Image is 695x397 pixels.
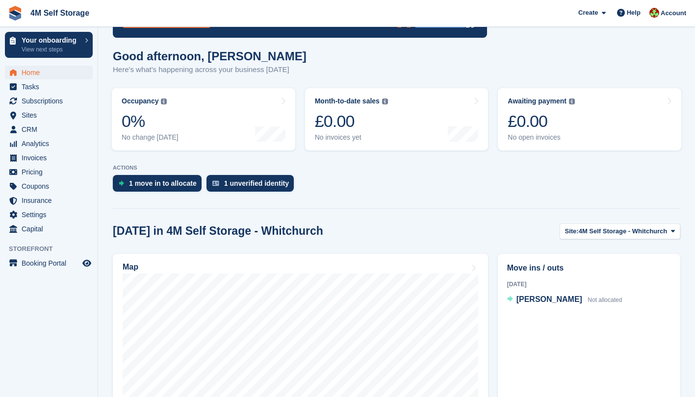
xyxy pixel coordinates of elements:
[123,263,138,272] h2: Map
[5,151,93,165] a: menu
[569,99,575,104] img: icon-info-grey-7440780725fd019a000dd9b08b2336e03edf1995a4989e88bcd33f0948082b44.svg
[212,180,219,186] img: verify_identity-adf6edd0f0f0b5bbfe63781bf79b02c33cf7c696d77639b501bdc392416b5a36.svg
[113,175,206,197] a: 1 move in to allocate
[22,94,80,108] span: Subscriptions
[119,180,124,186] img: move_ins_to_allocate_icon-fdf77a2bb77ea45bf5b3d319d69a93e2d87916cf1d5bf7949dd705db3b84f3ca.svg
[206,175,299,197] a: 1 unverified identity
[22,165,80,179] span: Pricing
[122,111,179,131] div: 0%
[560,223,681,240] button: Site: 4M Self Storage - Whitchurch
[122,133,179,142] div: No change [DATE]
[22,137,80,150] span: Analytics
[516,295,582,303] span: [PERSON_NAME]
[5,94,93,108] a: menu
[22,208,80,222] span: Settings
[112,88,295,150] a: Occupancy 0% No change [DATE]
[22,194,80,207] span: Insurance
[5,222,93,236] a: menu
[22,123,80,136] span: CRM
[26,5,93,21] a: 4M Self Storage
[507,262,671,274] h2: Move ins / outs
[22,222,80,236] span: Capital
[22,80,80,94] span: Tasks
[508,97,566,105] div: Awaiting payment
[627,8,641,18] span: Help
[315,111,388,131] div: £0.00
[315,97,380,105] div: Month-to-date sales
[161,99,167,104] img: icon-info-grey-7440780725fd019a000dd9b08b2336e03edf1995a4989e88bcd33f0948082b44.svg
[578,8,598,18] span: Create
[22,37,80,44] p: Your onboarding
[5,137,93,150] a: menu
[22,45,80,54] p: View next steps
[9,244,98,254] span: Storefront
[661,8,686,18] span: Account
[498,88,681,150] a: Awaiting payment £0.00 No open invoices
[382,99,388,104] img: icon-info-grey-7440780725fd019a000dd9b08b2336e03edf1995a4989e88bcd33f0948082b44.svg
[113,64,307,75] p: Here's what's happening across your business [DATE]
[649,8,659,18] img: Steve Plant
[5,80,93,94] a: menu
[113,50,307,63] h1: Good afternoon, [PERSON_NAME]
[508,133,575,142] div: No open invoices
[5,256,93,270] a: menu
[5,179,93,193] a: menu
[507,294,622,306] a: [PERSON_NAME] Not allocated
[579,226,668,236] span: 4M Self Storage - Whitchurch
[5,194,93,207] a: menu
[565,226,579,236] span: Site:
[508,111,575,131] div: £0.00
[22,256,80,270] span: Booking Portal
[5,123,93,136] a: menu
[8,6,23,21] img: stora-icon-8386f47178a22dfd0bd8f6a31ec36ba5ce8667c1dd55bd0f319d3a0aa187defe.svg
[122,97,158,105] div: Occupancy
[224,179,289,187] div: 1 unverified identity
[5,208,93,222] a: menu
[22,108,80,122] span: Sites
[113,165,680,171] p: ACTIONS
[5,165,93,179] a: menu
[305,88,489,150] a: Month-to-date sales £0.00 No invoices yet
[22,151,80,165] span: Invoices
[507,280,671,289] div: [DATE]
[129,179,197,187] div: 1 move in to allocate
[5,32,93,58] a: Your onboarding View next steps
[81,257,93,269] a: Preview store
[22,66,80,79] span: Home
[113,224,323,238] h2: [DATE] in 4M Self Storage - Whitchurch
[5,66,93,79] a: menu
[315,133,388,142] div: No invoices yet
[22,179,80,193] span: Coupons
[588,297,622,303] span: Not allocated
[5,108,93,122] a: menu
